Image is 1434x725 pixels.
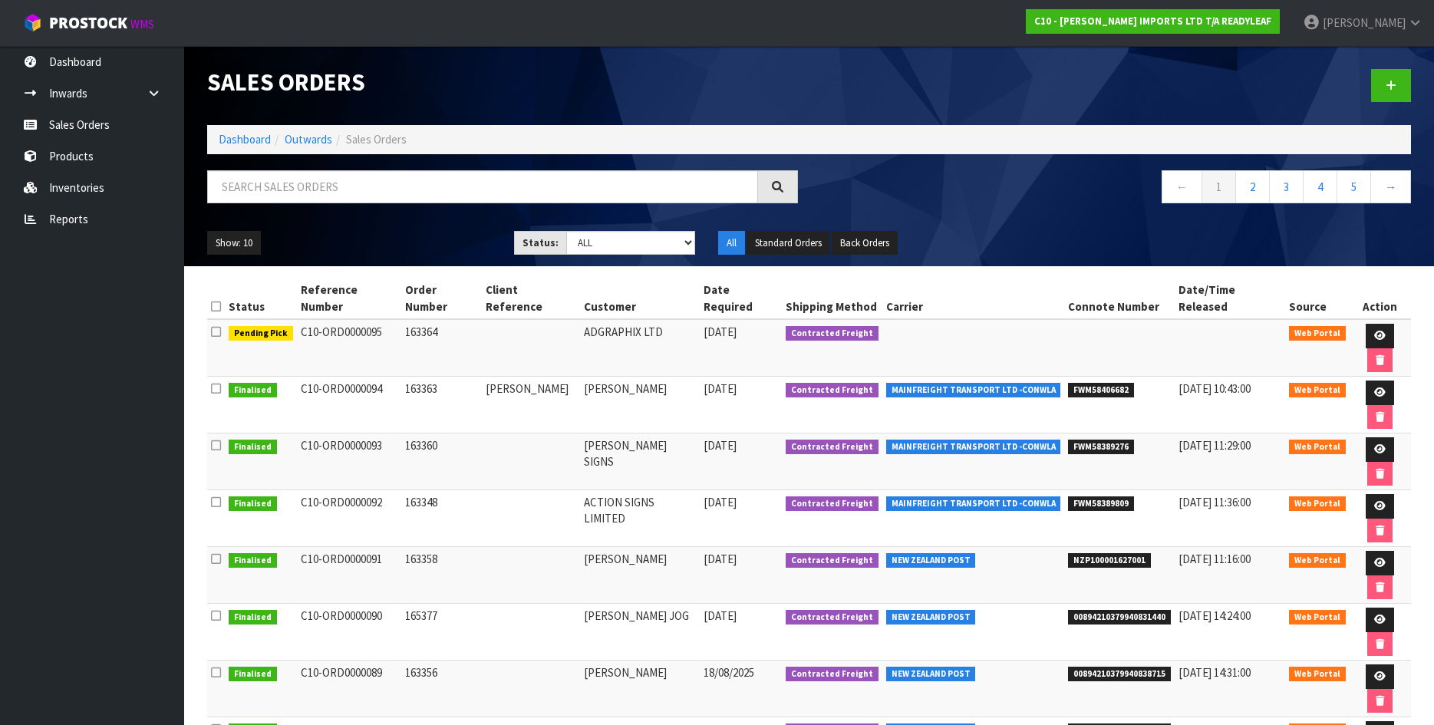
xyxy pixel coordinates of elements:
[1068,553,1151,568] span: NZP100001627001
[782,278,882,319] th: Shipping Method
[401,661,482,717] td: 163356
[297,547,402,604] td: C10-ORD0000091
[786,496,879,512] span: Contracted Freight
[229,496,277,512] span: Finalised
[886,440,1061,455] span: MAINFREIGHT TRANSPORT LTD -CONWLA
[1175,278,1285,319] th: Date/Time Released
[1370,170,1411,203] a: →
[580,604,700,661] td: [PERSON_NAME] JOG
[786,326,879,341] span: Contracted Freight
[821,170,1412,208] nav: Page navigation
[229,667,277,682] span: Finalised
[1235,170,1270,203] a: 2
[225,278,297,319] th: Status
[346,132,407,147] span: Sales Orders
[786,440,879,455] span: Contracted Freight
[1285,278,1350,319] th: Source
[886,610,976,625] span: NEW ZEALAND POST
[1179,665,1251,680] span: [DATE] 14:31:00
[886,383,1061,398] span: MAINFREIGHT TRANSPORT LTD -CONWLA
[401,278,482,319] th: Order Number
[523,236,559,249] strong: Status:
[1289,610,1346,625] span: Web Portal
[704,325,737,339] span: [DATE]
[219,132,271,147] a: Dashboard
[886,553,976,568] span: NEW ZEALAND POST
[786,667,879,682] span: Contracted Freight
[1179,381,1251,396] span: [DATE] 10:43:00
[297,661,402,717] td: C10-ORD0000089
[1289,326,1346,341] span: Web Portal
[786,383,879,398] span: Contracted Freight
[1179,495,1251,509] span: [DATE] 11:36:00
[580,433,700,490] td: [PERSON_NAME] SIGNS
[297,377,402,433] td: C10-ORD0000094
[285,132,332,147] a: Outwards
[229,326,293,341] span: Pending Pick
[580,490,700,547] td: ACTION SIGNS LIMITED
[704,608,737,623] span: [DATE]
[1068,496,1134,512] span: FWM58389809
[229,440,277,455] span: Finalised
[704,381,737,396] span: [DATE]
[401,433,482,490] td: 163360
[1064,278,1175,319] th: Connote Number
[482,377,580,433] td: [PERSON_NAME]
[1202,170,1236,203] a: 1
[207,231,261,255] button: Show: 10
[401,547,482,604] td: 163358
[1068,440,1134,455] span: FWM58389276
[704,552,737,566] span: [DATE]
[297,433,402,490] td: C10-ORD0000093
[297,278,402,319] th: Reference Number
[1179,438,1251,453] span: [DATE] 11:29:00
[1179,552,1251,566] span: [DATE] 11:16:00
[1269,170,1304,203] a: 3
[1303,170,1337,203] a: 4
[297,490,402,547] td: C10-ORD0000092
[704,665,754,680] span: 18/08/2025
[207,170,758,203] input: Search sales orders
[1179,608,1251,623] span: [DATE] 14:24:00
[1289,383,1346,398] span: Web Portal
[1068,383,1134,398] span: FWM58406682
[49,13,127,33] span: ProStock
[130,17,154,31] small: WMS
[297,319,402,377] td: C10-ORD0000095
[704,495,737,509] span: [DATE]
[229,383,277,398] span: Finalised
[297,604,402,661] td: C10-ORD0000090
[747,231,830,255] button: Standard Orders
[207,69,798,95] h1: Sales Orders
[786,553,879,568] span: Contracted Freight
[1323,15,1406,30] span: [PERSON_NAME]
[1034,15,1271,28] strong: C10 - [PERSON_NAME] IMPORTS LTD T/A READYLEAF
[580,377,700,433] td: [PERSON_NAME]
[401,490,482,547] td: 163348
[1289,667,1346,682] span: Web Portal
[1162,170,1202,203] a: ←
[482,278,580,319] th: Client Reference
[401,377,482,433] td: 163363
[229,553,277,568] span: Finalised
[786,610,879,625] span: Contracted Freight
[1289,553,1346,568] span: Web Portal
[1289,496,1346,512] span: Web Portal
[23,13,42,32] img: cube-alt.png
[401,604,482,661] td: 165377
[1068,610,1171,625] span: 00894210379940831440
[832,231,898,255] button: Back Orders
[704,438,737,453] span: [DATE]
[886,496,1061,512] span: MAINFREIGHT TRANSPORT LTD -CONWLA
[1068,667,1171,682] span: 00894210379940838715
[882,278,1065,319] th: Carrier
[580,278,700,319] th: Customer
[229,610,277,625] span: Finalised
[886,667,976,682] span: NEW ZEALAND POST
[401,319,482,377] td: 163364
[1289,440,1346,455] span: Web Portal
[580,319,700,377] td: ADGRAPHIX LTD
[718,231,745,255] button: All
[1337,170,1371,203] a: 5
[700,278,783,319] th: Date Required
